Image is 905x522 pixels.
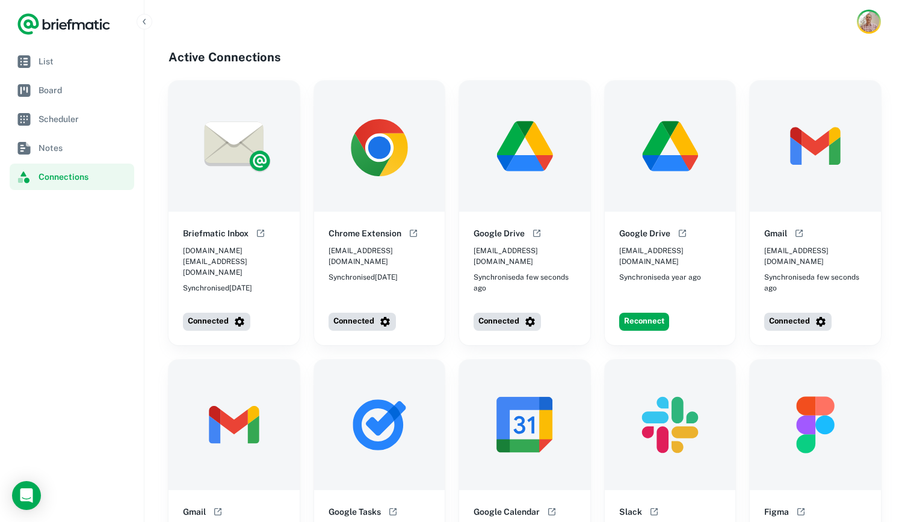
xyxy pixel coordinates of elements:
button: Open help documentation [792,226,806,241]
span: Synchronised [DATE] [329,272,398,283]
button: Open help documentation [794,505,808,519]
img: Gmail [168,360,300,491]
button: Reconnect [619,313,669,331]
a: Board [10,77,134,103]
h6: Briefmatic Inbox [183,227,249,240]
button: Connected [183,313,250,331]
span: Scheduler [39,112,129,126]
button: Open help documentation [545,505,559,519]
h6: Google Drive [474,227,525,240]
h6: Google Drive [619,227,670,240]
h6: Gmail [183,505,206,518]
a: Scheduler [10,106,134,132]
h6: Chrome Extension [329,227,401,240]
img: Google Calendar [459,360,590,491]
h6: Google Tasks [329,505,381,518]
img: Google Drive [605,81,736,212]
h4: Active Connections [168,48,881,66]
span: [EMAIL_ADDRESS][DOMAIN_NAME] [329,245,431,267]
div: Load Chat [12,481,41,510]
span: Synchronised a few seconds ago [474,272,576,293]
span: Board [39,84,129,97]
h6: Figma [764,505,789,518]
img: Google Drive [459,81,590,212]
img: Briefmatic Inbox [168,81,300,212]
button: Open help documentation [211,505,225,519]
span: List [39,55,129,68]
span: Notes [39,141,129,155]
button: Connected [329,313,396,331]
button: Open help documentation [386,505,400,519]
h6: Google Calendar [474,505,540,518]
button: Open help documentation [253,226,268,241]
button: Open help documentation [530,226,544,241]
img: Figma [750,360,881,491]
a: Logo [17,12,111,36]
button: Open help documentation [675,226,690,241]
img: Chrome Extension [314,81,445,212]
button: Open help documentation [647,505,661,519]
a: Connections [10,164,134,190]
button: Connected [474,313,541,331]
img: Gmail [750,81,881,212]
span: Synchronised [DATE] [183,283,252,293]
button: Account button [857,10,881,34]
img: Google Tasks [314,360,445,491]
a: Notes [10,135,134,161]
span: [EMAIL_ADDRESS][DOMAIN_NAME] [764,245,866,267]
span: Synchronised a few seconds ago [764,272,866,293]
span: Connections [39,170,129,183]
span: Synchronised a year ago [619,272,701,283]
button: Connected [764,313,832,331]
img: Rob Mark [859,11,879,32]
a: List [10,48,134,75]
h6: Slack [619,505,642,518]
span: [EMAIL_ADDRESS][DOMAIN_NAME] [619,245,721,267]
span: [EMAIL_ADDRESS][DOMAIN_NAME] [474,245,576,267]
img: Slack [605,360,736,491]
span: [DOMAIN_NAME][EMAIL_ADDRESS][DOMAIN_NAME] [183,245,285,278]
h6: Gmail [764,227,787,240]
button: Open help documentation [406,226,421,241]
